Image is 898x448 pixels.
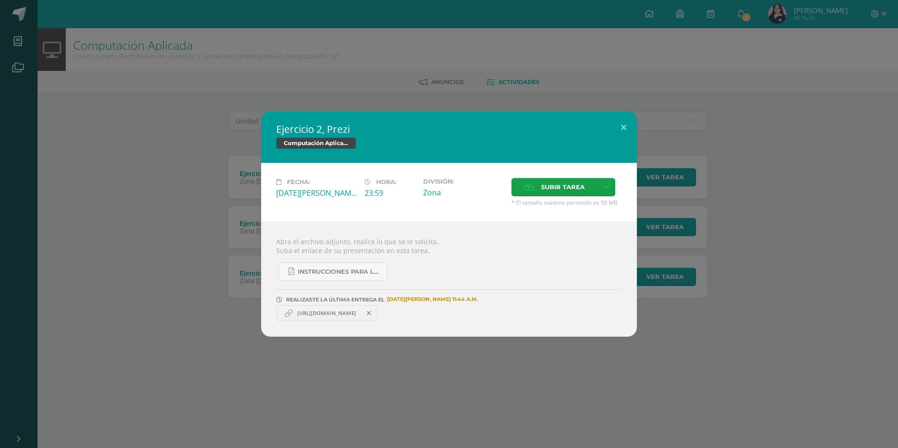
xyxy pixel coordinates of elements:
[293,309,361,317] span: [URL][DOMAIN_NAME]
[261,222,637,337] div: Abra el archivo adjunto, realice lo que se le solicita. Suba el enlace de su presentación en esta...
[276,188,357,198] div: [DATE][PERSON_NAME]
[541,178,585,196] span: Subir tarea
[423,187,504,198] div: Zona
[385,299,478,300] span: [DATE][PERSON_NAME] 11:44 A.M.
[423,178,504,185] label: División:
[287,178,310,185] span: Fecha:
[276,138,356,149] span: Computación Aplicada
[376,178,396,185] span: Hora:
[276,123,622,136] h2: Ejercicio 2, Prezi
[298,268,382,276] span: Instrucciones para la investigación sobre términos informáticos.pdf
[610,111,637,143] button: Close (Esc)
[364,188,416,198] div: 23:59
[511,199,622,207] span: * El tamaño máximo permitido es 50 MB
[286,296,385,303] span: REALIZASTE LA ÚLTIMA ENTREGA EL
[361,308,377,318] span: Remover entrega
[279,263,387,281] a: Instrucciones para la investigación sobre términos informáticos.pdf
[276,305,378,321] a: https://prezi.com/view/PajcGvPlv8ie69EitcV4/?referral_token=s83l4_lnB3FN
